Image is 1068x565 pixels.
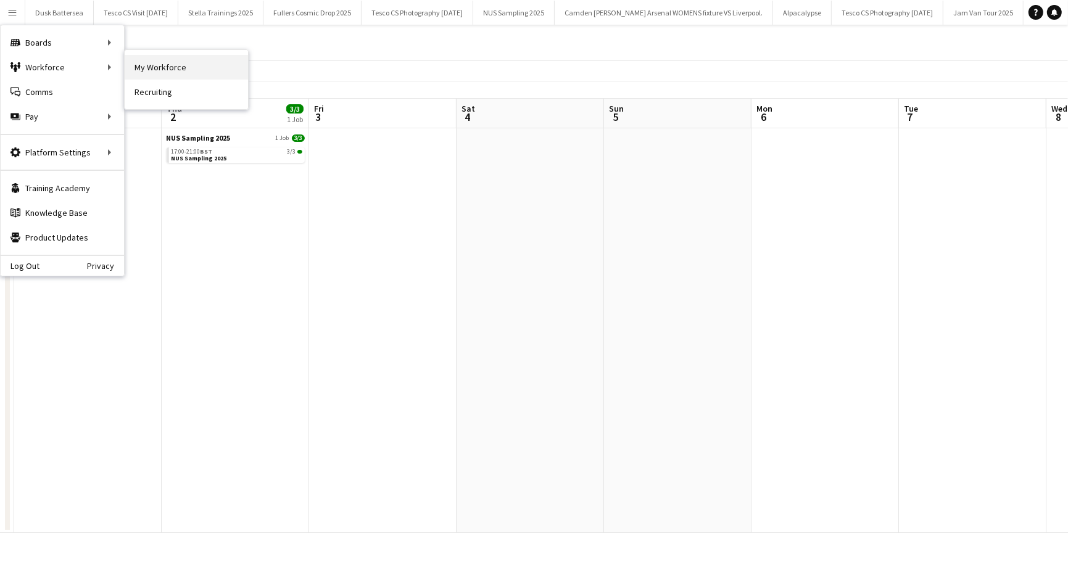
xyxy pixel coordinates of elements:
button: NUS Sampling 2025 [473,1,555,25]
button: Camden [PERSON_NAME] Arsenal WOMENS fixture VS Liverpool. [555,1,773,25]
button: Fullers Cosmic Drop 2025 [263,1,362,25]
span: Fri [314,103,324,114]
div: Pay [1,104,124,129]
span: Sun [609,103,624,114]
a: Comms [1,80,124,104]
div: NUS Sampling 20251 Job3/317:00-21:00BST3/3NUS Sampling 2025 [167,133,305,165]
a: Privacy [87,261,124,271]
button: Tesco CS Photography [DATE] [832,1,943,25]
span: 3/3 [286,104,304,113]
span: 3 [312,110,324,124]
span: 4 [460,110,475,124]
span: Mon [756,103,772,114]
span: 6 [755,110,772,124]
span: NUS Sampling 2025 [172,154,227,162]
a: Product Updates [1,225,124,250]
span: 3/3 [297,150,302,154]
span: 1 Job [276,134,289,142]
a: Training Academy [1,176,124,200]
a: NUS Sampling 20251 Job3/3 [167,133,305,142]
button: Dusk Battersea [25,1,94,25]
span: 17:00-21:00 [172,149,213,155]
div: Boards [1,30,124,55]
a: Log Out [1,261,39,271]
span: 3/3 [288,149,296,155]
a: My Workforce [125,55,248,80]
span: 8 [1049,110,1067,124]
span: 5 [607,110,624,124]
span: Sat [462,103,475,114]
div: 1 Job [287,115,303,124]
span: 7 [902,110,918,124]
a: Recruiting [125,80,248,104]
button: Tesco CS Photography [DATE] [362,1,473,25]
button: Alpacalypse [773,1,832,25]
span: Tue [904,103,918,114]
div: Workforce [1,55,124,80]
a: Knowledge Base [1,200,124,225]
button: Stella Trainings 2025 [178,1,263,25]
span: 3/3 [292,134,305,142]
span: Wed [1051,103,1067,114]
span: NUS Sampling 2025 [167,133,231,142]
div: Platform Settings [1,140,124,165]
a: 17:00-21:00BST3/3NUS Sampling 2025 [172,147,302,162]
span: 2 [165,110,182,124]
button: Jam Van Tour 2025 [943,1,1024,25]
span: BST [201,147,213,155]
button: Tesco CS Visit [DATE] [94,1,178,25]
